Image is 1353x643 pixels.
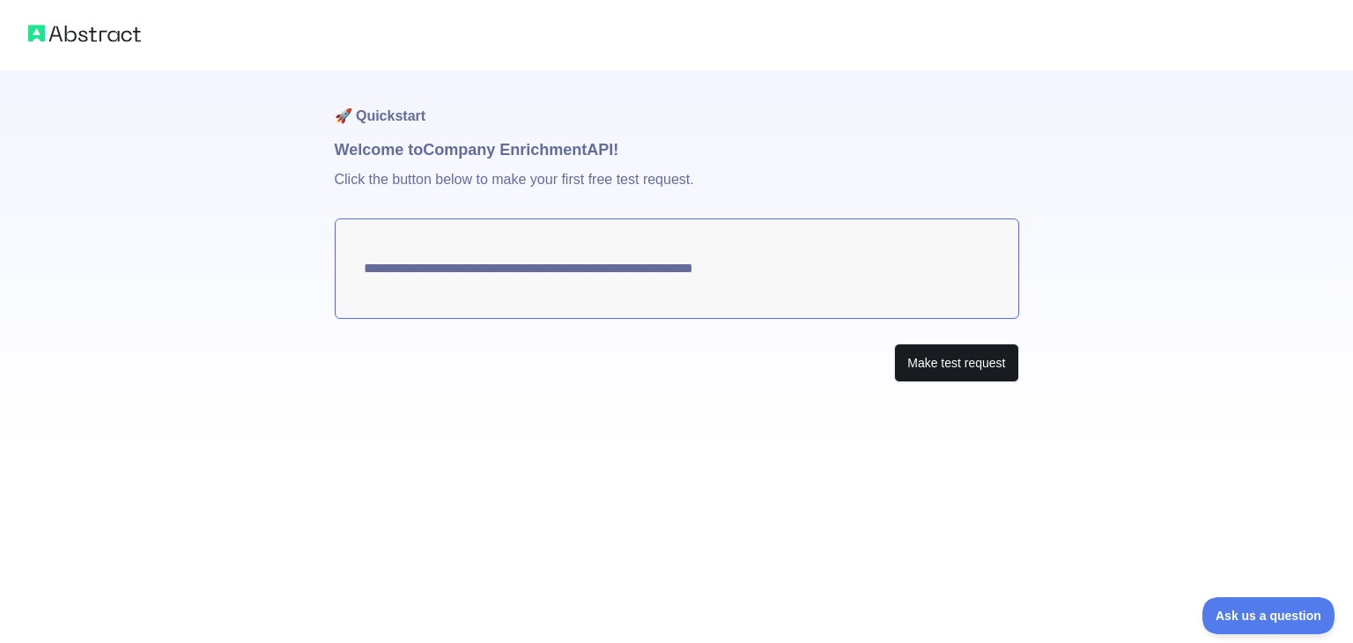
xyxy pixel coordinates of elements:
[335,162,1019,218] p: Click the button below to make your first free test request.
[335,70,1019,137] h1: 🚀 Quickstart
[894,344,1018,383] button: Make test request
[1202,597,1335,634] iframe: Toggle Customer Support
[335,137,1019,162] h1: Welcome to Company Enrichment API!
[28,21,141,46] img: Abstract logo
